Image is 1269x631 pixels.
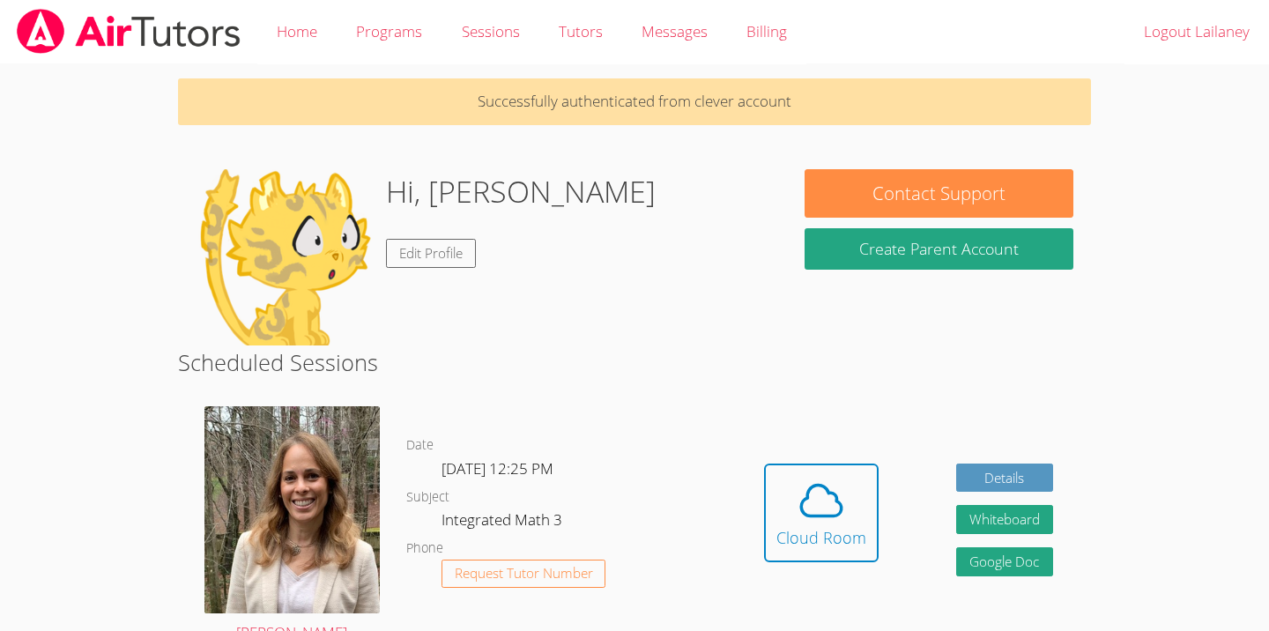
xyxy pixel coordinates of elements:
[956,464,1053,493] a: Details
[805,169,1072,218] button: Contact Support
[204,406,380,612] img: avatar.png
[956,547,1053,576] a: Google Doc
[386,239,476,268] a: Edit Profile
[406,434,434,457] dt: Date
[386,169,656,214] h1: Hi, [PERSON_NAME]
[956,505,1053,534] button: Whiteboard
[406,538,443,560] dt: Phone
[178,345,1092,379] h2: Scheduled Sessions
[776,525,866,550] div: Cloud Room
[455,567,593,580] span: Request Tutor Number
[442,508,566,538] dd: Integrated Math 3
[805,228,1072,270] button: Create Parent Account
[642,21,708,41] span: Messages
[406,486,449,509] dt: Subject
[764,464,879,562] button: Cloud Room
[196,169,372,345] img: default.png
[178,78,1092,125] p: Successfully authenticated from clever account
[15,9,242,54] img: airtutors_banner-c4298cdbf04f3fff15de1276eac7730deb9818008684d7c2e4769d2f7ddbe033.png
[442,458,553,479] span: [DATE] 12:25 PM
[442,560,606,589] button: Request Tutor Number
